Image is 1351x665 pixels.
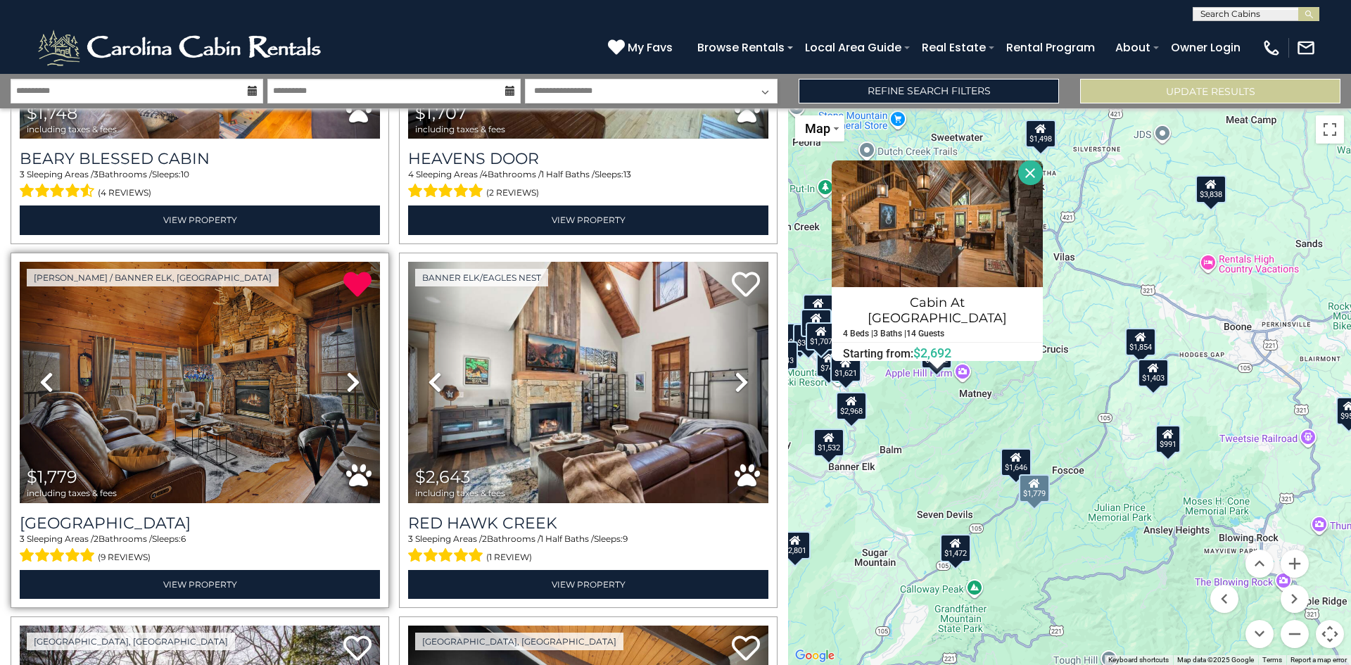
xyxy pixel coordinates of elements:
button: Change map style [795,115,844,141]
span: 1 Half Baths / [540,533,594,544]
a: View Property [20,570,380,599]
a: Beary Blessed Cabin [20,149,380,168]
a: Red Hawk Creek [408,514,768,533]
h4: Cabin At [GEOGRAPHIC_DATA] [832,291,1042,329]
a: Real Estate [915,35,993,60]
a: [GEOGRAPHIC_DATA] [20,514,380,533]
span: including taxes & fees [27,125,117,134]
span: (2 reviews) [486,184,539,202]
a: View Property [408,205,768,234]
span: $1,779 [27,467,77,487]
button: Move left [1210,585,1238,613]
a: Add to favorites [732,634,760,664]
div: $2,968 [836,391,867,419]
div: $1,707 [806,322,837,350]
span: 9 [623,533,628,544]
button: Move right [1281,585,1309,613]
a: View Property [20,205,380,234]
a: [PERSON_NAME] / Banner Elk, [GEOGRAPHIC_DATA] [27,269,279,286]
div: $1,403 [1138,359,1169,387]
h5: 14 Guests [906,329,944,338]
div: $1,779 [1019,474,1050,502]
button: Zoom out [1281,620,1309,648]
a: Report a map error [1290,656,1347,664]
span: 4 [482,169,488,179]
div: $3,043 [793,323,824,351]
div: Sleeping Areas / Bathrooms / Sleeps: [408,533,768,566]
span: $1,748 [27,103,77,123]
div: Sleeping Areas / Bathrooms / Sleeps: [20,168,380,202]
span: Map data ©2025 Google [1177,656,1254,664]
img: thumbnail_164191591.jpeg [20,262,380,503]
span: $2,692 [913,346,951,360]
span: 2 [482,533,487,544]
span: 3 [408,533,413,544]
span: 3 [20,169,25,179]
button: Toggle fullscreen view [1316,115,1344,144]
img: Google [792,647,838,665]
a: Browse Rentals [690,35,792,60]
h6: Starting from: [832,346,1042,360]
a: Add to favorites [732,270,760,300]
span: 1 Half Baths / [541,169,595,179]
img: mail-regular-white.png [1296,38,1316,58]
span: 2 [94,533,99,544]
a: [GEOGRAPHIC_DATA], [GEOGRAPHIC_DATA] [415,633,623,650]
div: $2,801 [780,531,811,559]
button: Keyboard shortcuts [1108,655,1169,665]
div: $1,498 [1025,119,1056,147]
a: Heavens Door [408,149,768,168]
span: including taxes & fees [415,125,505,134]
div: $1,472 [940,534,971,562]
img: Cabin At Cool Springs [832,160,1043,287]
span: $1,707 [415,103,467,123]
a: Add to favorites [343,634,372,664]
div: $1,532 [813,428,844,456]
span: 6 [181,533,186,544]
div: $3,838 [1195,175,1226,203]
div: $749 [816,348,842,376]
a: [GEOGRAPHIC_DATA], [GEOGRAPHIC_DATA] [27,633,235,650]
button: Update Results [1080,79,1340,103]
button: Zoom in [1281,550,1309,578]
span: 3 [20,533,25,544]
div: $1,621 [830,354,861,382]
button: Close [1018,160,1043,185]
div: $1,854 [1125,327,1156,355]
span: Map [805,121,830,136]
img: White-1-2.png [35,27,327,69]
a: About [1108,35,1157,60]
span: 13 [623,169,631,179]
span: (9 reviews) [98,548,151,566]
a: Open this area in Google Maps (opens a new window) [792,647,838,665]
a: My Favs [608,39,676,57]
button: Move up [1245,550,1274,578]
h5: 4 Beds | [843,329,873,338]
a: Cabin At [GEOGRAPHIC_DATA] 4 Beds | 3 Baths | 14 Guests Starting from:$2,692 [832,287,1043,361]
span: 10 [181,169,189,179]
a: Local Area Guide [798,35,908,60]
a: Owner Login [1164,35,1248,60]
h3: Boulder Lodge [20,514,380,533]
a: Rental Program [999,35,1102,60]
button: Move down [1245,620,1274,648]
span: including taxes & fees [27,488,117,498]
div: $1,646 [1001,448,1032,476]
img: thumbnail_166165595.jpeg [408,262,768,503]
a: Refine Search Filters [799,79,1059,103]
div: $991 [1155,425,1181,453]
h5: 3 Baths | [873,329,906,338]
div: Sleeping Areas / Bathrooms / Sleeps: [20,533,380,566]
span: My Favs [628,39,673,56]
span: (4 reviews) [98,184,151,202]
a: View Property [408,570,768,599]
span: including taxes & fees [415,488,505,498]
a: Banner Elk/Eagles Nest [415,269,548,286]
button: Map camera controls [1316,620,1344,648]
div: Sleeping Areas / Bathrooms / Sleeps: [408,168,768,202]
div: $2,743 [803,294,834,322]
span: $2,643 [415,467,471,487]
a: Terms [1262,656,1282,664]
